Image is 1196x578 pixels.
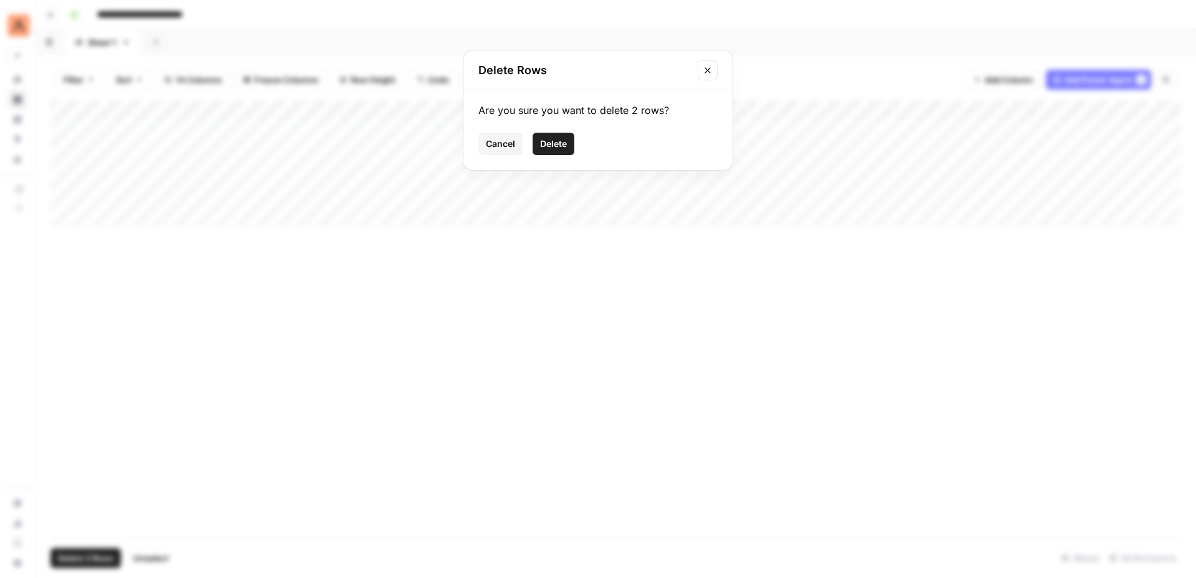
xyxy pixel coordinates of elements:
h2: Delete Rows [478,62,690,79]
span: Cancel [486,138,515,150]
div: Are you sure you want to delete 2 rows? [478,103,718,118]
button: Close modal [698,60,718,80]
span: Delete [540,138,567,150]
button: Cancel [478,133,523,155]
button: Delete [533,133,574,155]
